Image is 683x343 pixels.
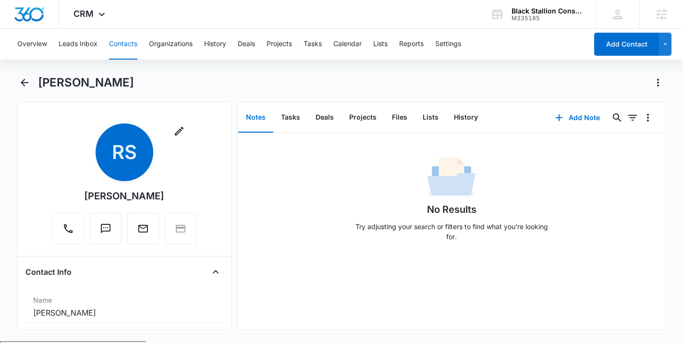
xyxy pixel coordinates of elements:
a: Call [52,228,84,236]
button: Projects [267,29,292,60]
img: No Data [427,154,476,202]
button: Calendar [333,29,362,60]
div: Name[PERSON_NAME] [25,291,223,323]
h1: [PERSON_NAME] [38,75,134,90]
img: website_grey.svg [15,25,23,33]
button: Contacts [109,29,137,60]
button: Add Note [546,106,610,129]
button: Deals [238,29,255,60]
button: Files [384,103,415,133]
span: RS [96,123,153,181]
span: CRM [73,9,94,19]
a: Email [127,228,159,236]
div: Domain Overview [37,57,86,63]
img: logo_orange.svg [15,15,23,23]
button: Call [52,213,84,245]
div: [PERSON_NAME] [84,189,164,203]
button: Back [17,75,32,90]
img: tab_keywords_by_traffic_grey.svg [96,56,103,63]
button: Filters [625,110,640,125]
button: Deals [308,103,341,133]
button: Projects [341,103,384,133]
div: v 4.0.25 [27,15,47,23]
button: Text [90,213,122,245]
button: Overflow Menu [640,110,656,125]
button: Close [208,264,223,280]
label: Phone [33,327,216,337]
button: Organizations [149,29,193,60]
button: Tasks [304,29,322,60]
button: Email [127,213,159,245]
p: Try adjusting your search or filters to find what you’re looking for. [351,221,552,242]
div: Domain: [DOMAIN_NAME] [25,25,106,33]
button: Lists [415,103,446,133]
button: Leads Inbox [59,29,98,60]
button: Overview [17,29,47,60]
img: tab_domain_overview_orange.svg [26,56,34,63]
button: Search... [610,110,625,125]
div: account name [512,7,582,15]
button: History [204,29,226,60]
button: Notes [238,103,273,133]
button: Lists [373,29,388,60]
button: Actions [650,75,666,90]
label: Name [33,295,216,305]
button: Add Contact [594,33,659,56]
button: Settings [435,29,461,60]
a: Text [90,228,122,236]
h1: No Results [427,202,476,217]
div: account id [512,15,582,22]
button: Reports [399,29,424,60]
div: Keywords by Traffic [106,57,162,63]
h4: Contact Info [25,266,72,278]
dd: [PERSON_NAME] [33,307,216,318]
button: History [446,103,486,133]
button: Tasks [273,103,308,133]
